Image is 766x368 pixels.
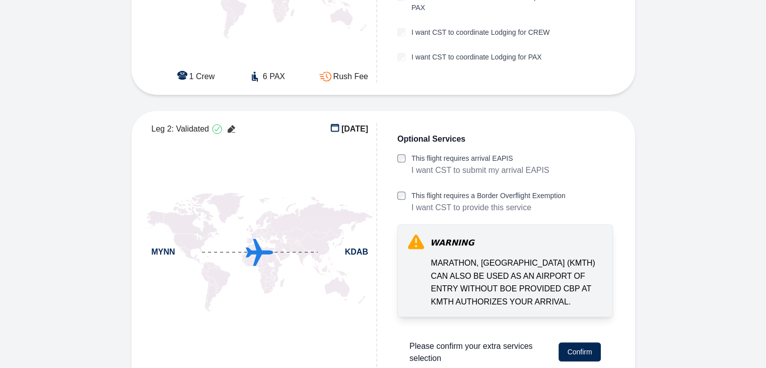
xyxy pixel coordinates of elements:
label: This flight requires arrival EAPIS [411,153,549,164]
span: Rush Fee [333,71,368,83]
label: I want CST to coordinate Lodging for CREW [411,27,549,38]
p: I want CST to provide this service [411,201,566,214]
p: I want CST to submit my arrival EAPIS [411,164,549,177]
span: [DATE] [341,123,368,135]
span: KDAB [345,246,368,258]
span: Optional Services [397,133,465,145]
label: This flight requires a Border Overflight Exemption [411,191,566,201]
span: 6 PAX [263,71,285,83]
label: I want CST to coordinate Lodging for PAX [411,52,542,63]
span: WARNING [430,237,474,249]
span: 1 Crew [189,71,215,83]
span: Leg 2: Validated [152,123,209,135]
button: Confirm [559,342,600,361]
span: MYNN [152,246,175,258]
span: Please confirm your extra services selection [409,340,551,364]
